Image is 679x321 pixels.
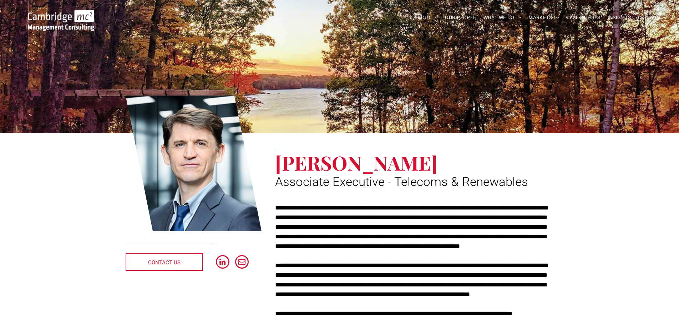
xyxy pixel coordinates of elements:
[441,12,480,23] a: OUR PEOPLE
[634,12,665,23] a: CONTACT
[563,12,604,23] a: CASE STUDIES
[148,254,181,271] span: CONTACT US
[604,12,634,23] a: INSIGHTS
[411,12,442,23] a: ABOUT
[525,12,562,23] a: MARKETS
[480,12,525,23] a: WHAT WE DO
[28,11,94,19] a: Your Business Transformed | Cambridge Management Consulting
[126,253,203,271] a: CONTACT US
[216,255,229,270] a: linkedin
[126,94,262,233] a: Telecoms | John Edwards | Associate Executive - Telecoms
[275,175,528,189] span: Associate Executive - Telecoms & Renewables
[235,255,249,270] a: email
[275,149,437,176] span: [PERSON_NAME]
[28,10,94,31] img: Go to Homepage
